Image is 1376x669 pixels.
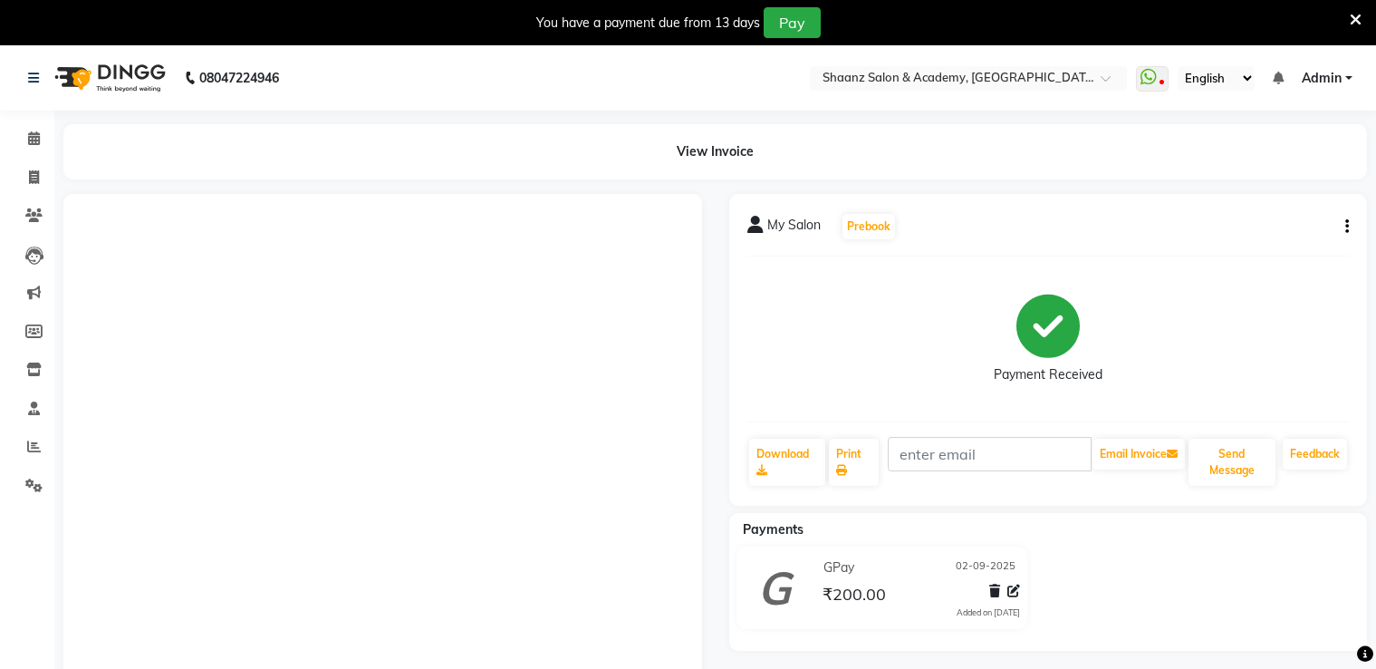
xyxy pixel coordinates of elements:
[767,216,821,241] span: My Salon
[764,7,821,38] button: Pay
[842,214,895,239] button: Prebook
[957,606,1020,619] div: Added on [DATE]
[63,124,1367,179] div: View Invoice
[829,439,879,486] a: Print
[1283,439,1347,470] a: Feedback
[749,439,826,486] a: Download
[536,14,760,33] div: You have a payment due from 13 days
[1302,69,1342,88] span: Admin
[1092,439,1185,470] button: Email Invoice
[994,365,1102,384] div: Payment Received
[823,558,854,577] span: GPay
[823,584,886,609] span: ₹200.00
[199,53,279,103] b: 08047224946
[888,437,1092,471] input: enter email
[1188,439,1275,486] button: Send Message
[46,53,170,103] img: logo
[743,521,803,538] span: Payments
[956,558,1015,577] span: 02-09-2025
